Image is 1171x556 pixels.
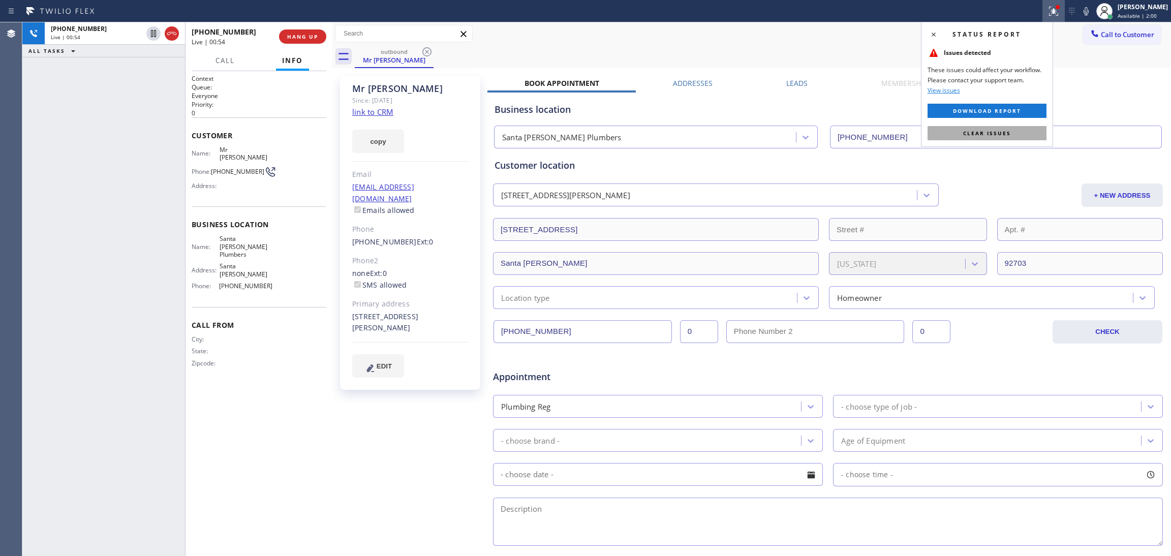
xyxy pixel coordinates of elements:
[493,252,819,275] input: City
[680,320,718,343] input: Ext.
[1053,320,1162,344] button: CHECK
[495,103,1161,116] div: Business location
[881,78,927,88] label: Membership
[352,224,469,235] div: Phone
[1079,4,1093,18] button: Mute
[841,400,917,412] div: - choose type of job -
[352,169,469,180] div: Email
[354,281,361,288] input: SMS allowed
[1118,12,1157,19] span: Available | 2:00
[51,34,80,41] span: Live | 00:54
[192,335,220,343] span: City:
[829,218,987,241] input: Street #
[352,354,404,378] button: EDIT
[282,56,303,65] span: Info
[276,51,309,71] button: Info
[502,132,622,143] div: Santa [PERSON_NAME] Plumbers
[51,24,107,33] span: [PHONE_NUMBER]
[837,292,882,303] div: Homeowner
[417,237,434,246] span: Ext: 0
[352,268,469,291] div: none
[352,298,469,310] div: Primary address
[192,320,326,330] span: Call From
[352,237,417,246] a: [PHONE_NUMBER]
[192,266,220,274] span: Address:
[786,78,808,88] label: Leads
[192,168,211,175] span: Phone:
[354,206,361,213] input: Emails allowed
[493,463,823,486] input: - choose date -
[192,74,326,83] h1: Context
[192,27,256,37] span: [PHONE_NUMBER]
[287,33,318,40] span: HANG UP
[352,83,469,95] div: Mr [PERSON_NAME]
[997,252,1163,275] input: ZIP
[352,95,469,106] div: Since: [DATE]
[1083,25,1161,44] button: Call to Customer
[356,55,433,65] div: Mr [PERSON_NAME]
[192,109,326,117] p: 0
[352,280,407,290] label: SMS allowed
[501,292,550,303] div: Location type
[220,146,272,162] span: Mr [PERSON_NAME]
[192,282,219,290] span: Phone:
[22,45,85,57] button: ALL TASKS
[28,47,65,54] span: ALL TASKS
[726,320,905,343] input: Phone Number 2
[211,168,264,175] span: [PHONE_NUMBER]
[352,205,415,215] label: Emails allowed
[841,470,893,479] span: - choose time -
[356,48,433,55] div: outbound
[356,45,433,67] div: Mr Jose
[192,182,220,190] span: Address:
[352,107,393,117] a: link to CRM
[501,435,560,446] div: - choose brand -
[1101,30,1154,39] span: Call to Customer
[494,320,672,343] input: Phone Number
[525,78,599,88] label: Book Appointment
[841,435,905,446] div: Age of Equipment
[219,282,272,290] span: [PHONE_NUMBER]
[192,83,326,91] h2: Queue:
[192,359,220,367] span: Zipcode:
[352,255,469,267] div: Phone2
[192,131,326,140] span: Customer
[830,126,1162,148] input: Phone Number
[192,100,326,109] h2: Priority:
[352,182,414,203] a: [EMAIL_ADDRESS][DOMAIN_NAME]
[493,370,715,384] span: Appointment
[495,159,1161,172] div: Customer location
[220,262,272,278] span: Santa [PERSON_NAME]
[192,149,220,157] span: Name:
[192,220,326,229] span: Business location
[192,91,326,100] p: Everyone
[146,26,161,41] button: Hold Customer
[912,320,950,343] input: Ext. 2
[370,268,387,278] span: Ext: 0
[165,26,179,41] button: Hang up
[1118,3,1168,11] div: [PERSON_NAME]
[493,218,819,241] input: Address
[215,56,235,65] span: Call
[192,347,220,355] span: State:
[501,190,630,201] div: [STREET_ADDRESS][PERSON_NAME]
[192,243,220,251] span: Name:
[673,78,713,88] label: Addresses
[352,311,469,334] div: [STREET_ADDRESS][PERSON_NAME]
[220,235,272,258] span: Santa [PERSON_NAME] Plumbers
[997,218,1163,241] input: Apt. #
[377,362,392,370] span: EDIT
[352,130,404,153] button: copy
[501,400,550,412] div: Plumbing Reg
[336,25,472,42] input: Search
[1082,183,1163,207] button: + NEW ADDRESS
[192,38,225,46] span: Live | 00:54
[279,29,326,44] button: HANG UP
[209,51,241,71] button: Call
